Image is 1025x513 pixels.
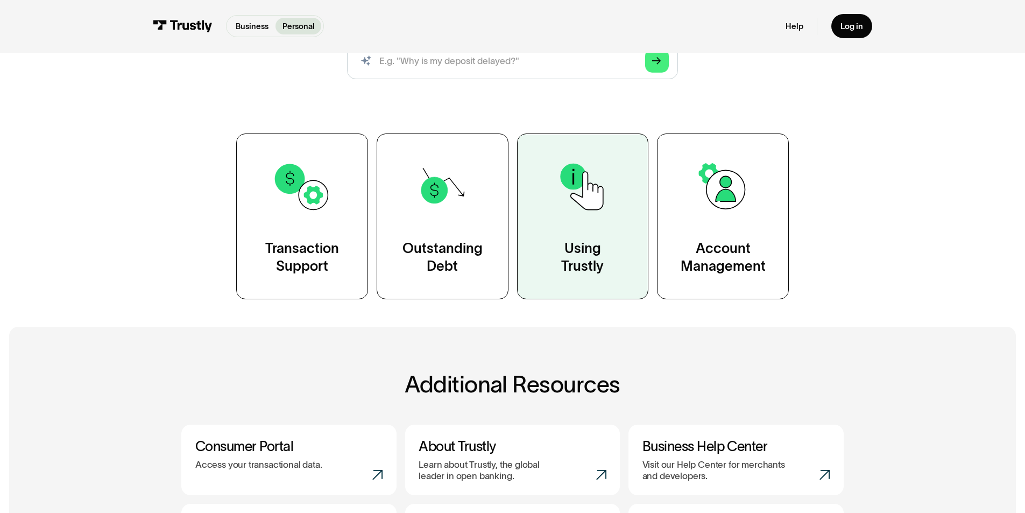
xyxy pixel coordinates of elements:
[265,240,339,276] div: Transaction Support
[181,425,396,495] a: Consumer PortalAccess your transactional data.
[275,18,321,34] a: Personal
[282,20,315,32] p: Personal
[195,459,322,470] p: Access your transactional data.
[195,438,383,455] h3: Consumer Portal
[405,425,620,495] a: About TrustlyLearn about Trustly, the global leader in open banking.
[642,459,788,481] p: Visit our Help Center for merchants and developers.
[786,21,803,31] a: Help
[657,133,789,299] a: AccountManagement
[642,438,830,455] h3: Business Help Center
[153,20,212,32] img: Trustly Logo
[347,43,678,79] input: search
[831,14,872,38] a: Log in
[181,372,843,397] h2: Additional Resources
[419,438,606,455] h3: About Trustly
[419,459,564,481] p: Learn about Trustly, the global leader in open banking.
[236,20,268,32] p: Business
[377,133,508,299] a: OutstandingDebt
[517,133,649,299] a: UsingTrustly
[236,133,368,299] a: TransactionSupport
[840,21,863,31] div: Log in
[561,240,604,276] div: Using Trustly
[628,425,843,495] a: Business Help CenterVisit our Help Center for merchants and developers.
[402,240,483,276] div: Outstanding Debt
[681,240,766,276] div: Account Management
[229,18,275,34] a: Business
[347,43,678,79] form: Search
